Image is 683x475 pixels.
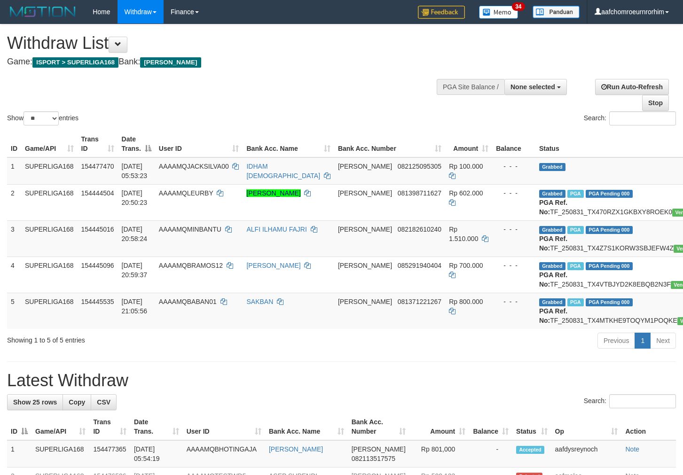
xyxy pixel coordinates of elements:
span: 34 [512,2,525,11]
td: 4 [7,257,21,293]
td: SUPERLIGA168 [21,293,78,329]
div: - - - [496,188,532,198]
td: SUPERLIGA168 [21,157,78,185]
th: Balance: activate to sort column ascending [469,413,512,440]
td: 1 [7,440,31,467]
span: Grabbed [539,163,565,171]
div: PGA Site Balance / [437,79,504,95]
span: Grabbed [539,298,565,306]
label: Search: [584,111,676,125]
th: Status: activate to sort column ascending [512,413,551,440]
span: Rp 602.000 [449,189,483,197]
span: ISPORT > SUPERLIGA168 [32,57,118,68]
button: None selected [504,79,567,95]
span: Copy [69,398,85,406]
span: 154444504 [81,189,114,197]
th: User ID: activate to sort column ascending [183,413,265,440]
span: Copy 082125095305 to clipboard [398,163,441,170]
span: AAAAMQBRAMOS12 [159,262,223,269]
th: Bank Acc. Name: activate to sort column ascending [243,131,334,157]
b: PGA Ref. No: [539,271,567,288]
span: 154445096 [81,262,114,269]
span: Rp 700.000 [449,262,483,269]
span: 154445016 [81,226,114,233]
span: AAAAMQBABAN01 [159,298,217,305]
span: Copy 081371221267 to clipboard [398,298,441,305]
span: [DATE] 05:53:23 [122,163,148,179]
a: CSV [91,394,117,410]
input: Search: [609,394,676,408]
th: Date Trans.: activate to sort column descending [118,131,155,157]
td: [DATE] 05:54:19 [130,440,183,467]
label: Show entries [7,111,79,125]
span: [DATE] 21:05:56 [122,298,148,315]
span: Copy 082182610240 to clipboard [398,226,441,233]
span: [PERSON_NAME] [338,163,392,170]
span: 154445535 [81,298,114,305]
td: Rp 801,000 [409,440,469,467]
th: Amount: activate to sort column ascending [445,131,492,157]
span: CSV [97,398,110,406]
span: Marked by aafheankoy [567,226,584,234]
th: ID: activate to sort column descending [7,413,31,440]
a: [PERSON_NAME] [246,189,300,197]
span: Rp 1.510.000 [449,226,478,242]
span: AAAAMQJACKSILVA00 [159,163,229,170]
th: User ID: activate to sort column ascending [155,131,243,157]
span: None selected [510,83,555,91]
span: Grabbed [539,226,565,234]
th: Bank Acc. Name: activate to sort column ascending [265,413,348,440]
span: [PERSON_NAME] [352,445,406,453]
b: PGA Ref. No: [539,199,567,216]
span: [PERSON_NAME] [140,57,201,68]
span: [DATE] 20:50:23 [122,189,148,206]
td: 5 [7,293,21,329]
span: PGA Pending [586,190,633,198]
span: Marked by aafheankoy [567,262,584,270]
a: IDHAM [DEMOGRAPHIC_DATA] [246,163,320,179]
h1: Withdraw List [7,34,446,53]
img: Button%20Memo.svg [479,6,518,19]
td: 3 [7,220,21,257]
td: 1 [7,157,21,185]
a: Show 25 rows [7,394,63,410]
b: PGA Ref. No: [539,307,567,324]
label: Search: [584,394,676,408]
span: Marked by aafheankoy [567,298,584,306]
img: panduan.png [533,6,580,18]
select: Showentries [24,111,59,125]
div: - - - [496,162,532,171]
a: Copy [63,394,91,410]
td: aafdysreynoch [551,440,622,467]
span: 154477470 [81,163,114,170]
a: Stop [642,95,669,111]
td: SUPERLIGA168 [21,257,78,293]
span: PGA Pending [586,262,633,270]
span: Accepted [516,446,544,454]
span: Copy 085291940404 to clipboard [398,262,441,269]
span: Marked by aafounsreynich [567,190,584,198]
img: MOTION_logo.png [7,5,79,19]
div: - - - [496,297,532,306]
th: ID [7,131,21,157]
th: Balance [492,131,535,157]
span: [PERSON_NAME] [338,298,392,305]
th: Action [621,413,676,440]
th: Amount: activate to sort column ascending [409,413,469,440]
span: [PERSON_NAME] [338,226,392,233]
h4: Game: Bank: [7,57,446,67]
td: AAAAMQBHOTINGAJA [183,440,265,467]
span: Grabbed [539,262,565,270]
b: PGA Ref. No: [539,235,567,252]
a: SAKBAN [246,298,273,305]
th: Bank Acc. Number: activate to sort column ascending [334,131,445,157]
td: SUPERLIGA168 [21,220,78,257]
span: [DATE] 20:58:24 [122,226,148,242]
span: Grabbed [539,190,565,198]
span: Rp 100.000 [449,163,483,170]
th: Date Trans.: activate to sort column ascending [130,413,183,440]
span: Rp 800.000 [449,298,483,305]
th: Trans ID: activate to sort column ascending [78,131,118,157]
th: Trans ID: activate to sort column ascending [89,413,130,440]
div: - - - [496,225,532,234]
